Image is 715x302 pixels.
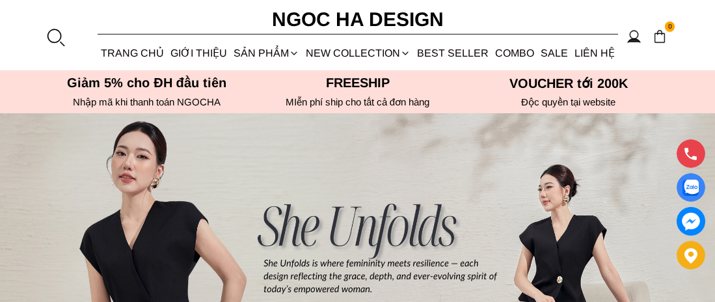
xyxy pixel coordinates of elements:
a: LIÊN HỆ [571,36,618,70]
a: NEW COLLECTION [303,36,414,70]
h5: VOUCHER tới 200K [467,75,670,91]
a: GIỚI THIỆU [167,36,230,70]
font: Nhập mã khi thanh toán NGOCHA [73,96,221,107]
a: Ngoc Ha Design [228,4,488,35]
font: Freeship [326,75,390,90]
a: SALE [537,36,571,70]
img: img-CART-ICON-ksit0nf1 [653,29,667,44]
a: TRANG CHỦ [98,36,167,70]
img: Display image [682,180,699,196]
a: messenger [677,207,705,236]
h6: Độc quyền tại website [467,96,670,108]
div: SẢN PHẨM [230,36,303,70]
a: Display image [677,173,705,202]
span: 0 [665,21,675,32]
font: Giảm 5% cho ĐH đầu tiên [67,75,226,90]
a: BEST SELLER [414,36,492,70]
a: Combo [492,36,537,70]
h6: MIễn phí ship cho tất cả đơn hàng [256,96,459,108]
